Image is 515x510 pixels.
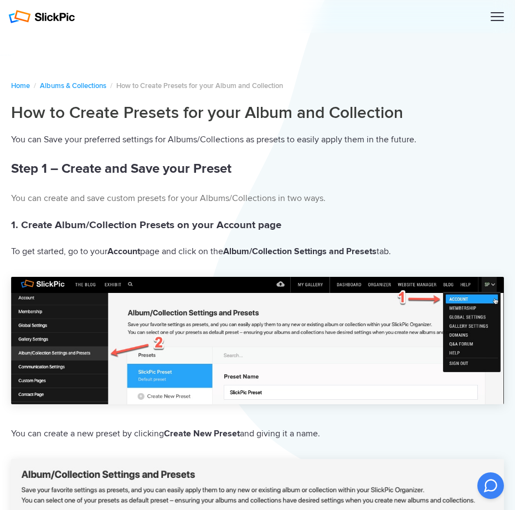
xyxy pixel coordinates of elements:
[11,217,504,234] h3: 1. Create Album/Collection Presets on your Account page
[107,246,140,257] strong: Account
[223,246,377,257] strong: Album/Collection Settings and Presets
[110,81,112,90] span: /
[11,426,504,441] p: You can create a new preset by clicking and giving it a name.
[116,81,283,90] span: How to Create Presets for your Album and Collection
[11,158,504,180] h2: Step 1 – Create and Save your Preset
[11,81,30,90] a: Home
[40,81,106,90] a: Albums & Collections
[11,191,504,206] p: You can create and save custom presets for your Albums/Collections in two ways.
[34,81,36,90] span: /
[11,132,504,147] p: You can Save your preferred settings for Albums/Collections as presets to easily apply them in th...
[164,428,240,439] strong: Create New Preset
[11,102,504,123] h1: How to Create Presets for your Album and Collection
[11,244,504,259] p: To get started, go to your page and click on the tab.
